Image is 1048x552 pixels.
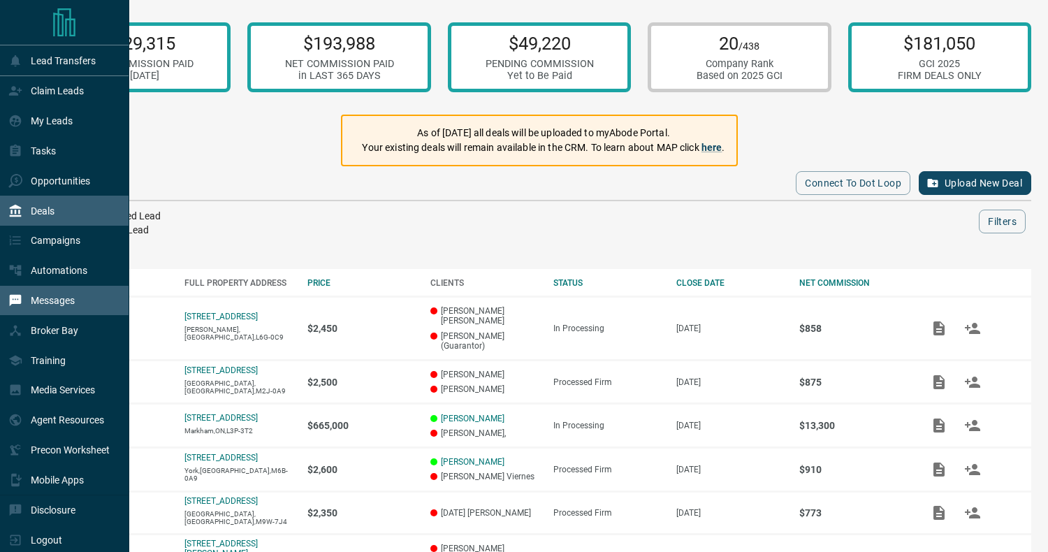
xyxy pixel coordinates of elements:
[486,58,594,70] div: PENDING COMMISSION
[799,278,908,288] div: NET COMMISSION
[979,210,1026,233] button: Filters
[553,421,662,430] div: In Processing
[184,365,258,375] a: [STREET_ADDRESS]
[430,508,539,518] p: [DATE] [PERSON_NAME]
[85,58,194,70] div: NET COMMISSION PAID
[553,377,662,387] div: Processed Firm
[184,427,293,435] p: Markham,ON,L3P-3T2
[956,377,989,386] span: Match Clients
[799,420,908,431] p: $13,300
[285,33,394,54] p: $193,988
[184,278,293,288] div: FULL PROPERTY ADDRESS
[676,324,785,333] p: [DATE]
[676,508,785,518] p: [DATE]
[430,370,539,379] p: [PERSON_NAME]
[922,507,956,517] span: Add / View Documents
[898,58,982,70] div: GCI 2025
[676,377,785,387] p: [DATE]
[307,323,416,334] p: $2,450
[898,33,982,54] p: $181,050
[307,377,416,388] p: $2,500
[184,379,293,395] p: [GEOGRAPHIC_DATA],[GEOGRAPHIC_DATA],M2J-0A9
[441,414,504,423] a: [PERSON_NAME]
[922,377,956,386] span: Add / View Documents
[956,507,989,517] span: Match Clients
[799,377,908,388] p: $875
[956,420,989,430] span: Match Clients
[430,306,539,326] p: [PERSON_NAME] [PERSON_NAME]
[738,41,759,52] span: /438
[362,126,725,140] p: As of [DATE] all deals will be uploaded to myAbode Portal.
[799,323,908,334] p: $858
[184,326,293,341] p: [PERSON_NAME],[GEOGRAPHIC_DATA],L6G-0C9
[486,33,594,54] p: $49,220
[676,465,785,474] p: [DATE]
[85,70,194,82] div: in [DATE]
[307,420,416,431] p: $665,000
[85,33,194,54] p: $129,315
[676,278,785,288] div: CLOSE DATE
[184,312,258,321] a: [STREET_ADDRESS]
[486,70,594,82] div: Yet to Be Paid
[184,467,293,482] p: York,[GEOGRAPHIC_DATA],M6B-0A9
[796,171,910,195] button: Connect to Dot Loop
[956,323,989,333] span: Match Clients
[553,278,662,288] div: STATUS
[184,413,258,423] a: [STREET_ADDRESS]
[184,510,293,525] p: [GEOGRAPHIC_DATA],[GEOGRAPHIC_DATA],M9W-7J4
[701,142,722,153] a: here
[697,33,783,54] p: 20
[922,323,956,333] span: Add / View Documents
[441,457,504,467] a: [PERSON_NAME]
[919,171,1031,195] button: Upload New Deal
[922,420,956,430] span: Add / View Documents
[799,464,908,475] p: $910
[553,465,662,474] div: Processed Firm
[430,428,539,438] p: [PERSON_NAME],
[285,58,394,70] div: NET COMMISSION PAID
[362,140,725,155] p: Your existing deals will remain available in the CRM. To learn about MAP click .
[430,472,539,481] p: [PERSON_NAME] Viernes
[430,278,539,288] div: CLIENTS
[799,507,908,518] p: $773
[676,421,785,430] p: [DATE]
[922,464,956,474] span: Add / View Documents
[307,278,416,288] div: PRICE
[553,324,662,333] div: In Processing
[285,70,394,82] div: in LAST 365 DAYS
[430,384,539,394] p: [PERSON_NAME]
[430,331,539,351] p: [PERSON_NAME] (Guarantor)
[307,464,416,475] p: $2,600
[184,496,258,506] a: [STREET_ADDRESS]
[898,70,982,82] div: FIRM DEALS ONLY
[697,70,783,82] div: Based on 2025 GCI
[184,453,258,463] a: [STREET_ADDRESS]
[956,464,989,474] span: Match Clients
[553,508,662,518] div: Processed Firm
[697,58,783,70] div: Company Rank
[307,507,416,518] p: $2,350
